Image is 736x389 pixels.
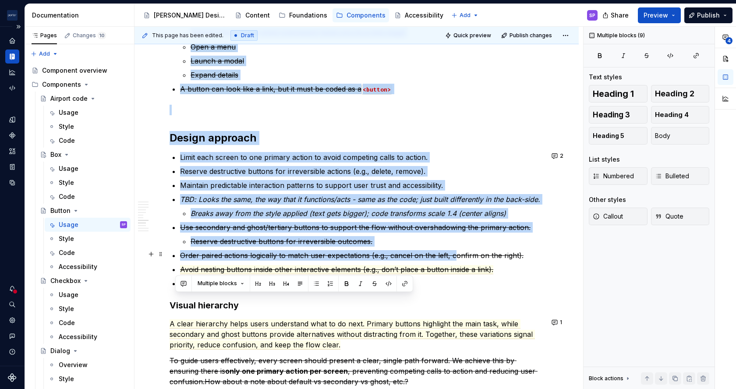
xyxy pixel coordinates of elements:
[651,167,710,185] button: Bulleted
[589,85,648,103] button: Heading 1
[5,50,19,64] a: Documentation
[651,85,710,103] button: Heading 2
[5,144,19,158] a: Assets
[42,80,81,89] div: Components
[589,12,595,19] div: SP
[170,367,538,386] s: , preventing competing calls to action and reducing user confusion.
[405,11,443,20] div: Accessibility
[442,29,495,42] button: Quick preview
[59,375,74,383] div: Style
[589,208,648,225] button: Callout
[180,265,493,274] span: Avoid nesting buttons inside other interactive elements (e.g., don’t place a button inside a link).
[5,81,19,95] div: Code automation
[655,212,683,221] span: Quote
[170,319,535,350] span: A clear hierarchy helps users understand what to do next. Primary buttons highlight the main task...
[611,11,629,20] span: Share
[697,11,720,20] span: Publish
[36,92,131,106] a: Airport code
[59,290,78,299] div: Usage
[5,34,19,48] div: Home
[560,319,562,326] span: 1
[28,48,61,60] button: Add
[45,372,131,386] a: Style
[32,11,131,20] div: Documentation
[45,120,131,134] a: Style
[593,212,623,221] span: Callout
[36,274,131,288] a: Checkbox
[655,110,689,119] span: Heading 4
[180,180,544,191] p: Maintain predictable interaction patterns to support user trust and accessibility.
[170,356,517,375] s: To guide users effectively, every screen should present a clear, single path forward. We achieve ...
[5,297,19,311] div: Search ⌘K
[5,313,19,327] a: Settings
[45,330,131,344] a: Accessibility
[593,89,634,98] span: Heading 1
[5,113,19,127] a: Design tokens
[549,150,567,162] button: 2
[45,134,131,148] a: Code
[28,64,131,78] a: Component overview
[36,204,131,218] a: Button
[205,377,408,386] s: How about a note about default vs secondary vs ghost, etc.?
[59,108,78,117] div: Usage
[593,110,630,119] span: Heading 3
[593,131,624,140] span: Heading 5
[59,178,74,187] div: Style
[655,131,670,140] span: Body
[50,347,70,355] div: Dialog
[191,209,506,218] em: Breaks away from the style applied (text gets bigger); code transforms scale 1.4 (center aligns)
[170,131,544,145] h2: Design approach
[549,316,566,329] button: 1
[7,10,18,21] img: f0306bc8-3074-41fb-b11c-7d2e8671d5eb.png
[5,176,19,190] div: Data sources
[45,218,131,232] a: UsageSP
[59,234,74,243] div: Style
[50,276,81,285] div: Checkbox
[191,71,238,80] span: Expand details
[98,32,106,39] span: 10
[59,248,75,257] div: Code
[28,78,131,92] div: Components
[275,8,331,22] a: Foundations
[191,237,372,246] s: Reserve destructive buttons for irreversible outcomes.
[347,11,386,20] div: Components
[8,373,17,382] a: Supernova Logo
[154,11,226,20] div: [PERSON_NAME] Design
[45,176,131,190] a: Style
[140,7,447,24] div: Page tree
[453,32,491,39] span: Quick preview
[45,232,131,246] a: Style
[45,162,131,176] a: Usage
[5,329,19,343] button: Contact support
[289,11,327,20] div: Foundations
[593,172,634,180] span: Numbered
[59,136,75,145] div: Code
[45,260,131,274] a: Accessibility
[45,316,131,330] a: Code
[12,21,25,33] button: Expand sidebar
[39,50,50,57] span: Add
[191,57,244,66] span: Launch a modal
[725,37,732,44] span: 4
[499,29,556,42] button: Publish changes
[170,300,239,311] strong: Visual hierarchy
[589,106,648,124] button: Heading 3
[32,32,57,39] div: Pages
[638,7,681,23] button: Preview
[36,344,131,358] a: Dialog
[589,195,626,204] div: Other styles
[651,208,710,225] button: Quote
[684,7,732,23] button: Publish
[140,8,230,22] a: [PERSON_NAME] Design
[50,150,61,159] div: Box
[655,172,689,180] span: Bulleted
[50,94,88,103] div: Airport code
[510,32,552,39] span: Publish changes
[180,166,544,177] p: Reserve destructive buttons for irreversible actions (e.g., delete, remove).
[45,358,131,372] a: Overview
[598,7,634,23] button: Share
[59,361,88,369] div: Overview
